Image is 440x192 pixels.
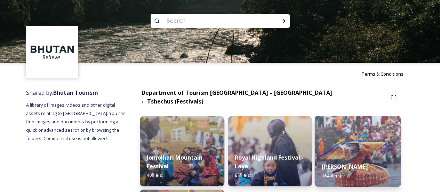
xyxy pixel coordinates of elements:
img: LLL05247.jpg [228,116,312,186]
strong: Bhutan Tourism [53,89,98,97]
span: 164 file(s) [322,172,341,178]
span: Shared by: [26,89,98,97]
strong: Royal Highland Festival - Laya [235,154,304,170]
input: Search [163,13,258,29]
strong: Jomolhari Mountain Festival [147,154,202,170]
span: Terms & Conditions [361,71,403,77]
strong: [PERSON_NAME] [322,163,368,170]
strong: Tshechus (Festivals) [147,98,203,105]
strong: Department of Tourism [GEOGRAPHIC_DATA] – [GEOGRAPHIC_DATA] [142,89,332,97]
img: Thimphu%2520Setchu%25202.jpeg [315,116,401,187]
img: DSC00580.jpg [140,116,224,186]
span: A library of images, videos and other digital assets relating to [GEOGRAPHIC_DATA]. You can find ... [26,102,127,141]
a: Terms & Conditions [361,70,414,78]
span: 40 file(s) [147,172,163,178]
img: BT_Logo_BB_Lockup_CMYK_High%2520Res.jpg [27,27,78,78]
span: 87 file(s) [235,172,251,178]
